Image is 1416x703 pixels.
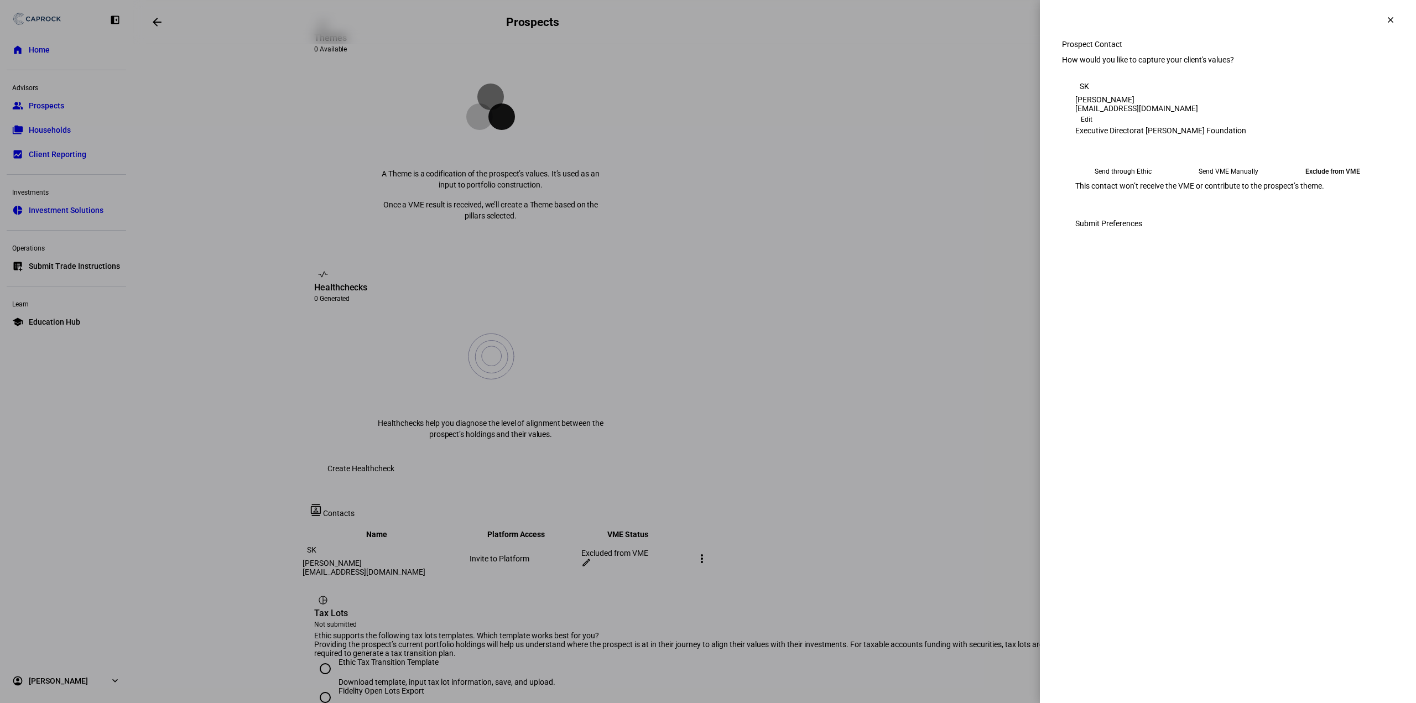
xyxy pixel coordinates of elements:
[1075,126,1381,135] div: Executive Director at [PERSON_NAME] Foundation
[1075,104,1381,113] div: [EMAIL_ADDRESS][DOMAIN_NAME]
[1075,95,1381,104] div: [PERSON_NAME]
[1062,212,1155,235] button: Submit Preferences
[1062,55,1394,64] div: How would you like to capture your client's values?
[1075,162,1172,181] eth-mega-radio-button: Send through Ethic
[1075,113,1098,126] button: Edit
[1075,77,1093,95] div: SK
[1075,181,1381,199] div: This contact won’t receive the VME or contribute to the prospect’s theme.
[1285,162,1381,181] eth-mega-radio-button: Exclude from VME
[1062,40,1394,49] div: Prospect Contact
[1180,162,1277,181] eth-mega-radio-button: Send VME Manually
[1081,113,1092,126] span: Edit
[1386,15,1396,25] mat-icon: clear
[1075,212,1142,235] span: Submit Preferences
